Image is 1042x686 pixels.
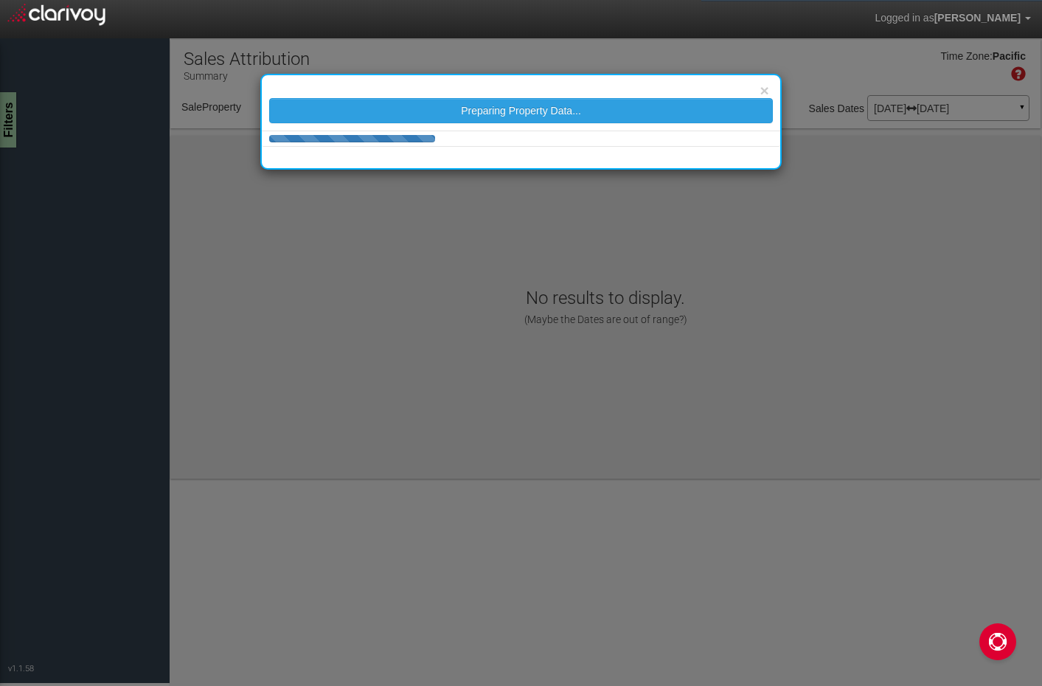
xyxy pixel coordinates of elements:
span: Preparing Property Data... [461,105,581,117]
a: Logged in as[PERSON_NAME] [864,1,1042,36]
button: × [760,83,768,98]
button: Preparing Property Data... [269,98,773,123]
span: [PERSON_NAME] [934,12,1021,24]
span: Logged in as [875,12,934,24]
